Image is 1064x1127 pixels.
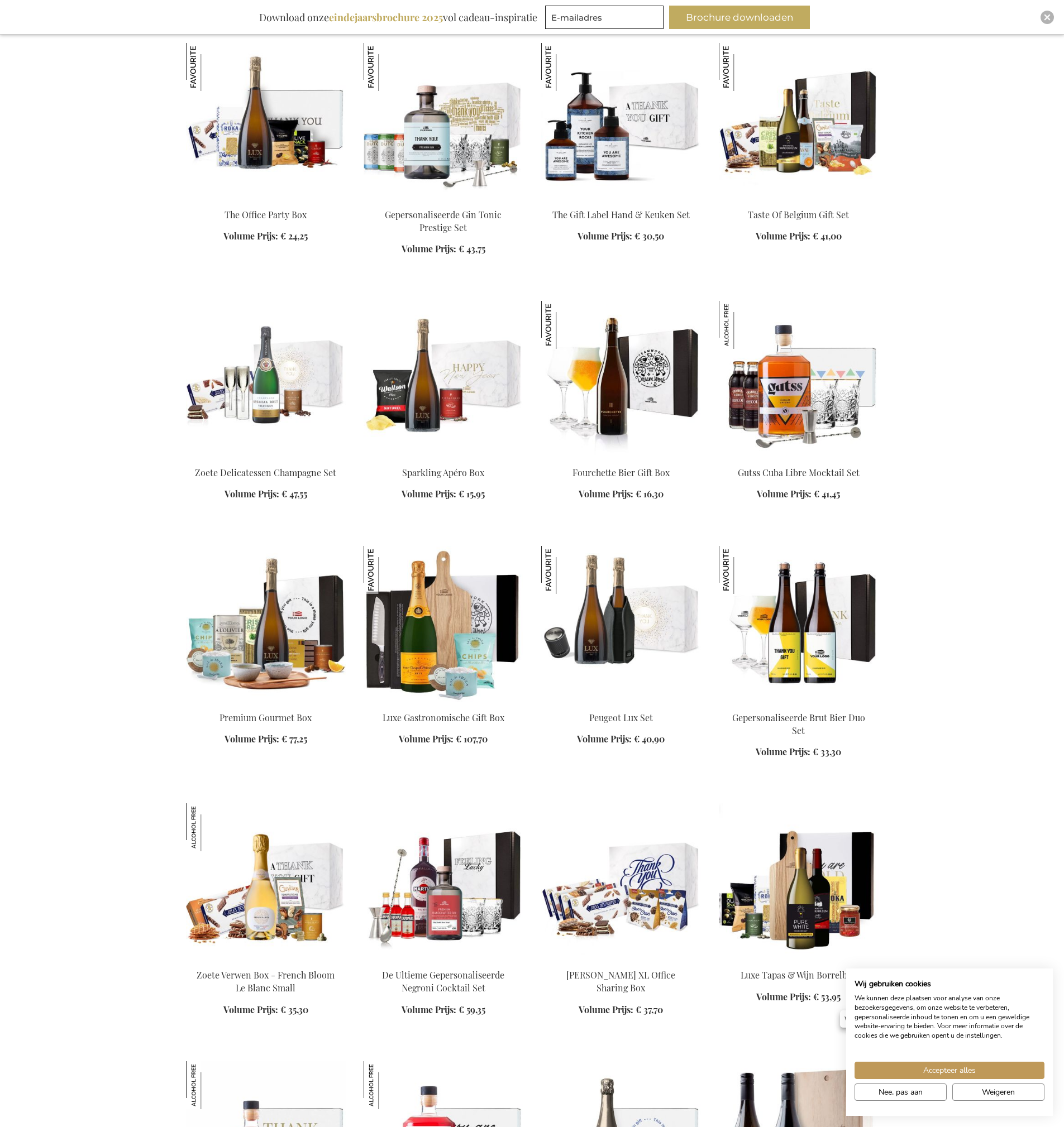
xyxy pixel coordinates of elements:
[741,969,857,981] a: Luxe Tapas & Wijn Borrelbox
[364,453,523,463] a: Sparkling Apero Box
[186,43,234,91] img: The Office Party Box
[952,1083,1044,1101] button: Alle cookies weigeren
[634,733,665,745] span: € 40,90
[589,712,653,723] a: Peugeot Lux Set
[186,546,346,702] img: Premium Gourmet Box
[634,230,664,242] span: € 30,50
[383,712,504,723] a: Luxe Gastronomische Gift Box
[756,991,811,1003] span: Volume Prijs:
[402,243,485,256] a: Volume Prijs: € 43,75
[732,712,865,736] a: Gepersonaliseerde Brut Bier Duo Set
[719,546,879,702] img: Personalised Champagne Beer
[364,195,523,205] a: Personalised Gin Tonic Prestige Set Gepersonaliseerde Gin Tonic Prestige Set
[186,301,346,457] img: Sweet Delights Champagne Set
[545,6,664,29] input: E-mailadres
[459,488,485,500] span: € 15,95
[364,43,412,91] img: Gepersonaliseerde Gin Tonic Prestige Set
[756,746,841,759] a: Volume Prijs: € 33,30
[756,230,810,242] span: Volume Prijs:
[364,43,523,199] img: Personalised Gin Tonic Prestige Set
[280,230,308,242] span: € 24,25
[552,209,690,220] a: The Gift Label Hand & Keuken Set
[719,43,879,199] img: Taste Of Belgium Gift Set
[225,733,307,746] a: Volume Prijs: € 77,25
[545,6,667,32] form: marketing offers and promotions
[541,301,589,349] img: Fourchette Bier Gift Box
[402,1004,456,1015] span: Volume Prijs:
[186,803,234,851] img: Zoete Verwen Box - French Bloom Le Blanc Small
[541,546,701,702] img: EB-PKT-PEUG-CHAM-LUX
[855,1083,947,1101] button: Pas cookie voorkeuren aan
[579,488,633,500] span: Volume Prijs:
[855,979,1044,989] h2: Wij gebruiken cookies
[385,209,502,233] a: Gepersonaliseerde Gin Tonic Prestige Set
[225,488,279,500] span: Volume Prijs:
[364,955,523,966] a: The Ultimate Personalized Negroni Cocktail Set
[281,733,307,745] span: € 77,25
[402,488,485,501] a: Volume Prijs: € 15,95
[186,43,346,199] img: The Office Party Box
[223,1004,308,1016] a: Volume Prijs: € 35,30
[855,1062,1044,1079] button: Accepteer alle cookies
[541,698,701,708] a: EB-PKT-PEUG-CHAM-LUX Peugeot Lux Set
[719,453,879,463] a: Gutss Cuba Libre Mocktail Set Gutss Cuba Libre Mocktail Set
[572,467,670,478] a: Fourchette Bier Gift Box
[541,955,701,966] a: Jules Destrooper XL Office Sharing Box
[280,1004,308,1015] span: € 35,30
[402,488,456,500] span: Volume Prijs:
[225,488,307,501] a: Volume Prijs: € 47,55
[402,467,484,478] a: Sparkling Apéro Box
[719,803,879,960] img: Luxury Tapas & Wine Apéro Box
[719,301,879,457] img: Gutss Cuba Libre Mocktail Set
[220,712,312,723] a: Premium Gourmet Box
[757,488,840,501] a: Volume Prijs: € 41,45
[636,1004,663,1015] span: € 37,70
[813,230,842,242] span: € 41,00
[186,698,346,708] a: Premium Gourmet Box
[364,301,523,457] img: Sparkling Apero Box
[456,733,488,745] span: € 107,70
[225,209,307,220] a: The Office Party Box
[1044,14,1051,21] img: Close
[364,546,523,702] img: Luxury Culinary Gift Box
[541,546,589,594] img: Peugeot Lux Set
[541,43,701,199] img: The Gift Label Hand & Kitchen Set
[669,6,810,29] button: Brochure downloaden
[399,733,454,745] span: Volume Prijs:
[756,991,841,1004] a: Volume Prijs: € 53,95
[578,230,664,243] a: Volume Prijs: € 30,50
[719,195,879,205] a: Taste Of Belgium Gift Set Taste Of Belgium Gift Set
[813,991,841,1003] span: € 53,95
[541,301,701,457] img: Fourchette Beer Gift Box
[186,453,346,463] a: Sweet Delights Champagne Set
[225,733,279,745] span: Volume Prijs:
[1041,11,1054,24] div: Close
[364,546,412,594] img: Luxe Gastronomische Gift Box
[566,969,675,994] a: [PERSON_NAME] XL Office Sharing Box
[578,230,632,242] span: Volume Prijs:
[923,1064,976,1076] span: Accepteer alles
[541,195,701,205] a: The Gift Label Hand & Kitchen Set The Gift Label Hand & Keuken Set
[756,230,842,243] a: Volume Prijs: € 41,00
[186,803,346,960] img: Sweet Treats Box - French Bloom Le Blanc Small
[879,1086,923,1098] span: Nee, pas aan
[719,301,767,349] img: Gutss Cuba Libre Mocktail Set
[197,969,335,994] a: Zoete Verwen Box - French Bloom Le Blanc Small
[223,230,278,242] span: Volume Prijs:
[541,453,701,463] a: Fourchette Beer Gift Box Fourchette Bier Gift Box
[814,488,840,500] span: € 41,45
[541,43,589,91] img: The Gift Label Hand & Keuken Set
[579,1004,663,1016] a: Volume Prijs: € 37,70
[254,6,542,29] div: Download onze vol cadeau-inspiratie
[223,230,308,243] a: Volume Prijs: € 24,25
[719,698,879,708] a: Personalised Champagne Beer Gepersonaliseerde Brut Bier Duo Set
[186,1061,234,1109] img: Gepersonaliseerde Alcoholvrije Italian Bittersweet Premium Set
[738,467,860,478] a: Gutss Cuba Libre Mocktail Set
[402,1004,485,1016] a: Volume Prijs: € 59,35
[719,546,767,594] img: Gepersonaliseerde Brut Bier Duo Set
[364,698,523,708] a: Luxury Culinary Gift Box Luxe Gastronomische Gift Box
[402,243,456,255] span: Volume Prijs:
[756,746,810,757] span: Volume Prijs:
[813,746,841,757] span: € 33,30
[579,488,664,501] a: Volume Prijs: € 16,30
